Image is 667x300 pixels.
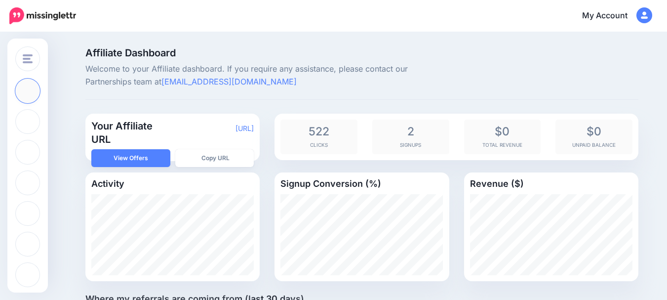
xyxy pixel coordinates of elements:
[560,125,628,138] span: $0
[280,120,357,154] div: Clicks
[175,149,254,167] button: Copy URL
[91,149,170,167] a: View Offers
[377,125,444,138] span: 2
[9,7,76,24] img: Missinglettr
[91,178,254,189] h4: Activity
[285,125,353,138] span: 522
[470,178,632,189] h4: Revenue ($)
[372,120,449,154] div: Signups
[469,125,536,138] span: $0
[555,120,632,154] div: Unpaid Balance
[23,54,33,63] img: menu.png
[464,120,541,154] div: Total Revenue
[572,4,652,28] a: My Account
[91,120,173,146] h3: Your Affiliate URL
[85,48,449,58] span: Affiliate Dashboard
[85,63,449,88] p: Welcome to your Affiliate dashboard. If you require any assistance, please contact our Partnershi...
[161,77,297,86] a: [EMAIL_ADDRESS][DOMAIN_NAME]
[235,124,254,132] a: [URL]
[280,178,443,189] h4: Signup Conversion (%)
